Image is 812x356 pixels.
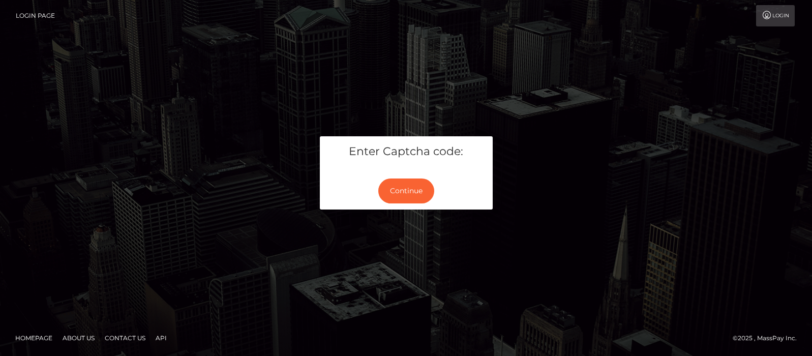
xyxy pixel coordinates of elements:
[327,144,485,160] h5: Enter Captcha code:
[152,330,171,346] a: API
[16,5,55,26] a: Login Page
[733,333,804,344] div: © 2025 , MassPay Inc.
[756,5,795,26] a: Login
[378,179,434,203] button: Continue
[101,330,149,346] a: Contact Us
[58,330,99,346] a: About Us
[11,330,56,346] a: Homepage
